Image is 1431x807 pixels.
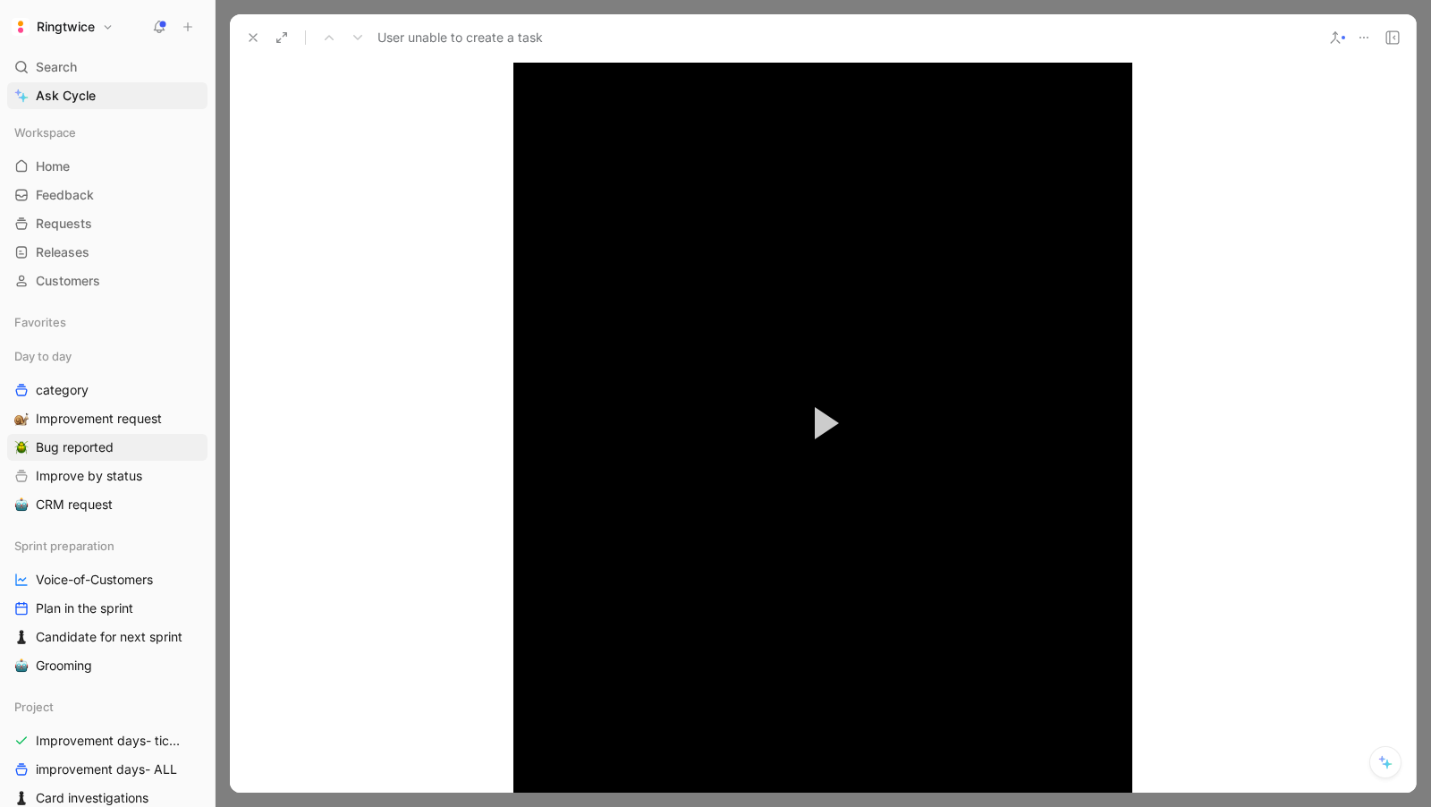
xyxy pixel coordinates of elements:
span: Project [14,698,54,716]
span: Home [36,157,70,175]
button: Play Video [783,383,863,463]
a: improvement days- ALL [7,756,207,783]
button: RingtwiceRingtwice [7,14,118,39]
img: Ringtwice [12,18,30,36]
div: Day to daycategory🐌Improvement request🪲Bug reportedImprove by status🤖CRM request [7,343,207,518]
a: Voice-of-Customers [7,566,207,593]
a: Releases [7,239,207,266]
span: Grooming [36,657,92,675]
a: Plan in the sprint [7,595,207,622]
img: 🤖 [14,497,29,512]
a: Improve by status [7,463,207,489]
span: Favorites [14,313,66,331]
div: Favorites [7,309,207,336]
a: Requests [7,210,207,237]
span: Candidate for next sprint [36,628,182,646]
a: 🐌Improvement request [7,405,207,432]
span: Improvement days- tickets ready [36,732,187,750]
span: User unable to create a task [377,27,543,48]
span: Voice-of-Customers [36,571,153,589]
span: Search [36,56,77,78]
a: 🪲Bug reported [7,434,207,461]
a: Feedback [7,182,207,208]
span: CRM request [36,496,113,514]
a: Customers [7,268,207,294]
span: Plan in the sprint [36,599,133,617]
div: Sprint preparation [7,532,207,559]
a: Ask Cycle [7,82,207,109]
div: Workspace [7,119,207,146]
button: 🤖 [11,494,32,515]
div: Sprint preparationVoice-of-CustomersPlan in the sprint♟️Candidate for next sprint🤖Grooming [7,532,207,679]
span: Day to day [14,347,72,365]
img: ♟️ [14,630,29,644]
div: Project [7,693,207,720]
button: 🐌 [11,408,32,429]
a: 🤖CRM request [7,491,207,518]
a: category [7,377,207,403]
button: 🤖 [11,655,32,676]
span: Customers [36,272,100,290]
span: Card investigations [36,789,148,807]
div: Search [7,54,207,81]
a: Home [7,153,207,180]
img: ♟️ [14,791,29,805]
span: Workspace [14,123,76,141]
span: Improvement request [36,410,162,428]
span: Feedback [36,186,94,204]
a: 🤖Grooming [7,652,207,679]
img: 🪲 [14,440,29,454]
span: Improve by status [36,467,142,485]
img: 🐌 [14,412,29,426]
span: category [36,381,89,399]
span: Ask Cycle [36,85,96,106]
button: ♟️ [11,626,32,648]
a: ♟️Candidate for next sprint [7,624,207,650]
span: Bug reported [36,438,114,456]
a: Improvement days- tickets ready [7,727,207,754]
div: Day to day [7,343,207,370]
span: Releases [36,243,89,261]
button: 🪲 [11,437,32,458]
img: 🤖 [14,658,29,673]
span: Requests [36,215,92,233]
h1: Ringtwice [37,19,95,35]
span: improvement days- ALL [36,760,177,778]
span: Sprint preparation [14,537,114,555]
